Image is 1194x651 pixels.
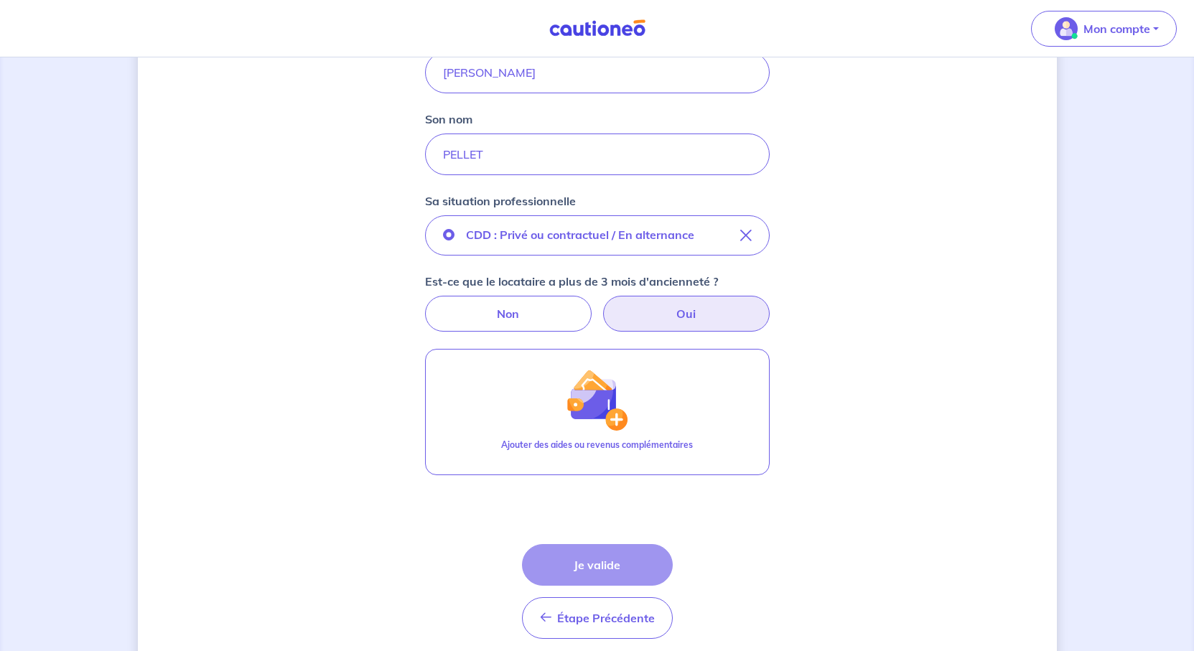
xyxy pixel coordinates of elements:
[566,369,628,431] img: illu_wallet.svg
[425,349,770,475] button: illu_wallet.svgAjouter des aides ou revenus complémentaires
[544,19,651,37] img: Cautioneo
[557,611,655,625] span: Étape Précédente
[466,226,694,243] p: CDD : Privé ou contractuel / En alternance
[603,296,770,332] label: Oui
[425,52,770,93] input: John
[522,597,673,639] button: Étape Précédente
[425,111,472,128] p: Son nom
[425,274,718,289] strong: Est-ce que le locataire a plus de 3 mois d'ancienneté ?
[501,439,693,451] p: Ajouter des aides ou revenus complémentaires
[1031,11,1177,47] button: illu_account_valid_menu.svgMon compte
[425,134,770,175] input: Doe
[1083,20,1150,37] p: Mon compte
[425,215,770,256] button: CDD : Privé ou contractuel / En alternance
[1055,17,1078,40] img: illu_account_valid_menu.svg
[425,296,592,332] label: Non
[425,192,576,210] p: Sa situation professionnelle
